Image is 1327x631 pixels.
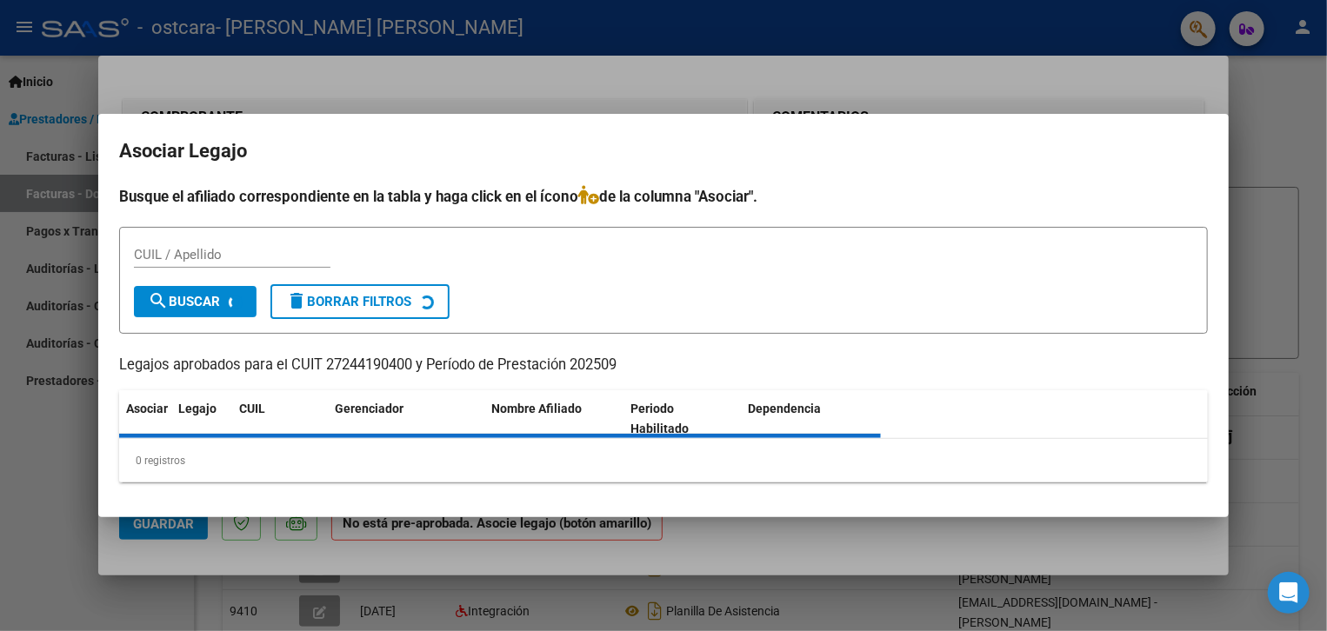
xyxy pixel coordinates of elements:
[134,286,257,317] button: Buscar
[148,294,220,309] span: Buscar
[148,290,169,311] mat-icon: search
[232,390,328,448] datatable-header-cell: CUIL
[119,185,1208,208] h4: Busque el afiliado correspondiente en la tabla y haga click en el ícono de la columna "Asociar".
[1268,572,1310,614] div: Open Intercom Messenger
[270,284,450,319] button: Borrar Filtros
[286,294,411,309] span: Borrar Filtros
[624,390,742,448] datatable-header-cell: Periodo Habilitado
[631,402,690,435] span: Periodo Habilitado
[484,390,624,448] datatable-header-cell: Nombre Afiliado
[126,402,168,415] span: Asociar
[119,390,171,448] datatable-header-cell: Asociar
[491,402,582,415] span: Nombre Afiliado
[171,390,232,448] datatable-header-cell: Legajo
[742,390,882,448] datatable-header-cell: Dependencia
[335,402,403,415] span: Gerenciador
[119,135,1208,168] h2: Asociar Legajo
[119,355,1208,376] p: Legajos aprobados para el CUIT 27244190400 y Período de Prestación 202509
[749,402,822,415] span: Dependencia
[286,290,307,311] mat-icon: delete
[328,390,484,448] datatable-header-cell: Gerenciador
[239,402,265,415] span: CUIL
[119,439,1208,482] div: 0 registros
[178,402,217,415] span: Legajo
